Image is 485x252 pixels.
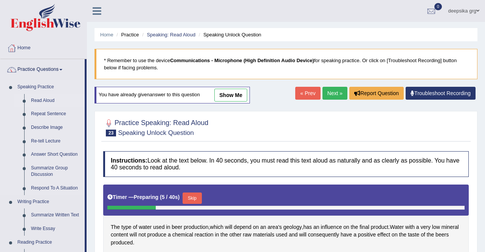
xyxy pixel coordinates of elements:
span: Click to see word definition [359,223,369,231]
span: Click to see word definition [229,231,242,239]
a: Speaking: Read Aloud [147,32,195,38]
span: Click to see word definition [432,223,440,231]
span: Click to see word definition [313,223,319,231]
span: Click to see word definition [234,223,251,231]
b: ) [178,194,180,200]
a: Writing Practice [14,195,85,209]
button: Skip [183,193,201,204]
span: Click to see word definition [308,231,339,239]
span: Click to see word definition [390,223,404,231]
a: Describe Image [28,121,85,135]
span: Click to see word definition [442,223,459,231]
b: Preparing [134,194,158,200]
b: 5 / 40s [162,194,178,200]
span: Click to see word definition [427,231,434,239]
span: Click to see word definition [377,231,390,239]
a: Respond To A Situation [28,182,85,195]
span: Click to see word definition [408,231,419,239]
a: Repeat Sentence [28,107,85,121]
a: Troubleshoot Recording [406,87,476,100]
span: Click to see word definition [435,231,449,239]
span: Click to see word definition [225,223,232,231]
span: Click to see word definition [184,223,208,231]
span: Click to see word definition [130,231,137,239]
span: Click to see word definition [215,231,219,239]
span: Click to see word definition [343,223,349,231]
h2: Practice Speaking: Read Aloud [103,117,208,136]
span: Click to see word definition [276,231,287,239]
span: Click to see word definition [303,223,312,231]
span: Click to see word definition [268,223,282,231]
span: 0 [434,3,442,10]
span: Click to see word definition [138,231,146,239]
a: Answer Short Question [28,148,85,161]
span: 23 [106,130,116,136]
li: Speaking Unlock Question [197,31,261,38]
span: Click to see word definition [341,231,352,239]
a: Summarize Written Text [28,208,85,222]
a: Speaking Practice [14,80,85,94]
span: Click to see word definition [421,223,431,231]
span: Click to see word definition [139,223,152,231]
b: Communications - Microphone (High Definition Audio Device) [170,58,314,63]
span: Click to see word definition [121,223,131,231]
span: Click to see word definition [321,223,342,231]
span: Click to see word definition [284,223,302,231]
span: Click to see word definition [195,231,214,239]
h4: Look at the text below. In 40 seconds, you must read this text aloud as naturally and as clearly ... [103,151,469,177]
span: Click to see word definition [253,231,274,239]
b: ( [160,194,162,200]
span: Click to see word definition [111,231,128,239]
span: Click to see word definition [210,223,223,231]
li: Practice [115,31,139,38]
a: Home [100,32,113,38]
button: Report Question [349,87,404,100]
div: You have already given answer to this question [95,87,250,103]
span: Click to see word definition [289,231,298,239]
a: Re-tell Lecture [28,135,85,148]
span: Click to see word definition [172,223,182,231]
a: Write Essay [28,222,85,236]
span: Click to see word definition [299,231,306,239]
span: Click to see word definition [416,223,419,231]
span: Click to see word definition [421,231,425,239]
a: Reading Practice [14,236,85,249]
span: Click to see word definition [133,223,137,231]
a: Home [0,38,87,56]
span: Click to see word definition [358,231,376,239]
span: Click to see word definition [260,223,266,231]
span: Click to see word definition [371,223,389,231]
span: Click to see word definition [147,231,167,239]
span: Click to see word definition [166,223,170,231]
span: Click to see word definition [153,223,164,231]
a: Next » [322,87,347,100]
a: Summarize Group Discussion [28,161,85,182]
span: Click to see word definition [351,223,358,231]
a: Read Aloud [28,94,85,108]
a: show me [214,89,247,102]
h5: Timer — [107,194,180,200]
span: Click to see word definition [405,223,415,231]
span: Click to see word definition [243,231,252,239]
span: Click to see word definition [399,231,406,239]
span: Click to see word definition [168,231,171,239]
span: Click to see word definition [392,231,398,239]
span: Click to see word definition [111,239,133,247]
span: Click to see word definition [253,223,259,231]
span: Click to see word definition [220,231,228,239]
span: Click to see word definition [353,231,356,239]
span: Click to see word definition [111,223,120,231]
b: Instructions: [111,157,147,164]
blockquote: * Remember to use the device for speaking practice. Or click on [Troubleshoot Recording] button b... [95,49,477,79]
a: « Prev [295,87,320,100]
span: Click to see word definition [172,231,193,239]
small: Speaking Unlock Question [118,129,194,136]
a: Practice Questions [0,59,85,78]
